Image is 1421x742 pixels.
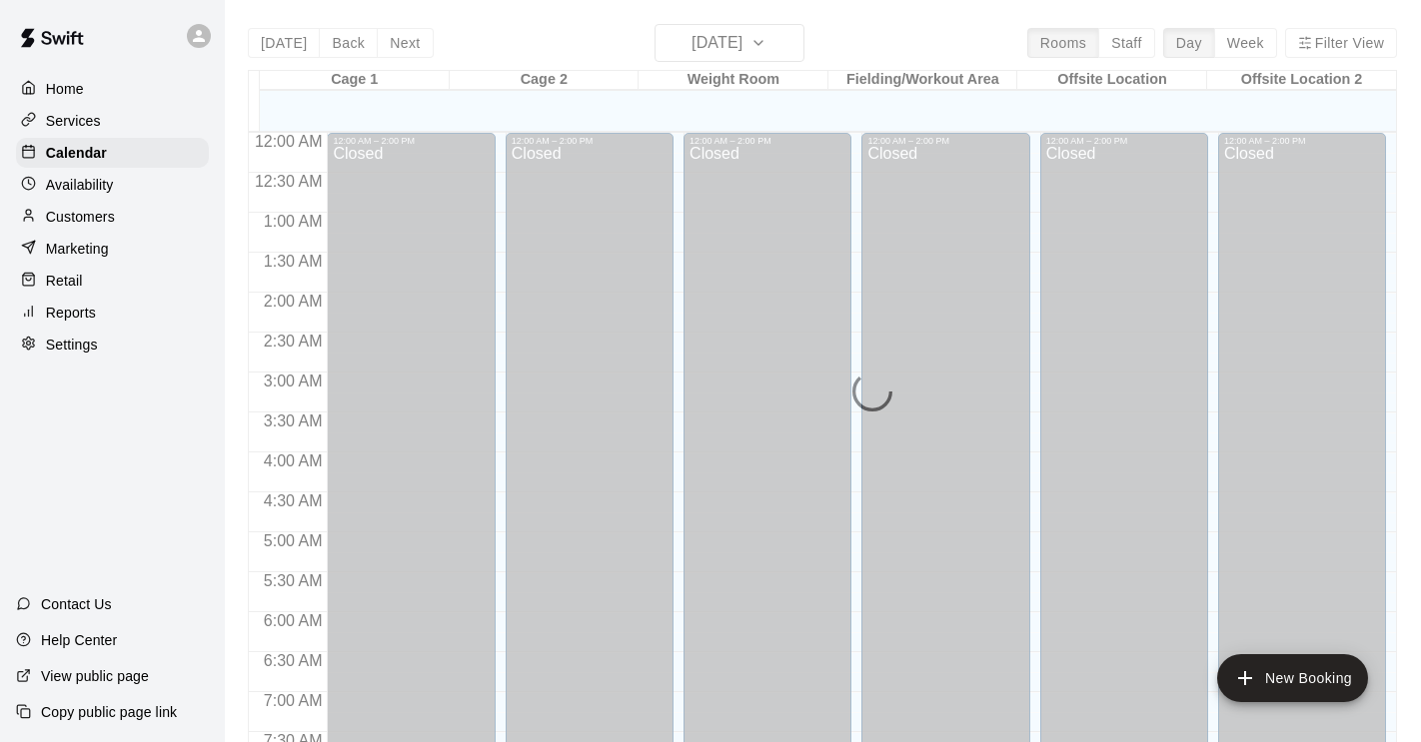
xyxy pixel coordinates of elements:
[259,253,328,270] span: 1:30 AM
[259,213,328,230] span: 1:00 AM
[46,271,83,291] p: Retail
[46,207,115,227] p: Customers
[1207,71,1397,90] div: Offsite Location 2
[1224,136,1380,146] div: 12:00 AM – 2:00 PM
[828,71,1018,90] div: Fielding/Workout Area
[46,143,107,163] p: Calendar
[259,293,328,310] span: 2:00 AM
[333,136,489,146] div: 12:00 AM – 2:00 PM
[16,266,209,296] a: Retail
[46,111,101,131] p: Services
[512,136,668,146] div: 12:00 AM – 2:00 PM
[46,239,109,259] p: Marketing
[690,136,845,146] div: 12:00 AM – 2:00 PM
[46,335,98,355] p: Settings
[867,136,1023,146] div: 12:00 AM – 2:00 PM
[16,170,209,200] a: Availability
[46,303,96,323] p: Reports
[16,106,209,136] a: Services
[46,79,84,99] p: Home
[250,133,328,150] span: 12:00 AM
[41,702,177,722] p: Copy public page link
[259,412,328,429] span: 3:30 AM
[450,71,640,90] div: Cage 2
[259,452,328,469] span: 4:00 AM
[16,202,209,232] a: Customers
[259,333,328,350] span: 2:30 AM
[46,175,114,195] p: Availability
[1017,71,1207,90] div: Offsite Location
[16,138,209,168] a: Calendar
[639,71,828,90] div: Weight Room
[259,572,328,589] span: 5:30 AM
[260,71,450,90] div: Cage 1
[41,666,149,686] p: View public page
[16,234,209,264] a: Marketing
[16,298,209,328] a: Reports
[16,330,209,360] a: Settings
[259,612,328,629] span: 6:00 AM
[259,652,328,669] span: 6:30 AM
[259,692,328,709] span: 7:00 AM
[41,594,112,614] p: Contact Us
[16,74,209,104] a: Home
[41,630,117,650] p: Help Center
[259,492,328,509] span: 4:30 AM
[259,532,328,549] span: 5:00 AM
[1046,136,1202,146] div: 12:00 AM – 2:00 PM
[250,173,328,190] span: 12:30 AM
[259,372,328,389] span: 3:00 AM
[1217,654,1368,702] button: add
